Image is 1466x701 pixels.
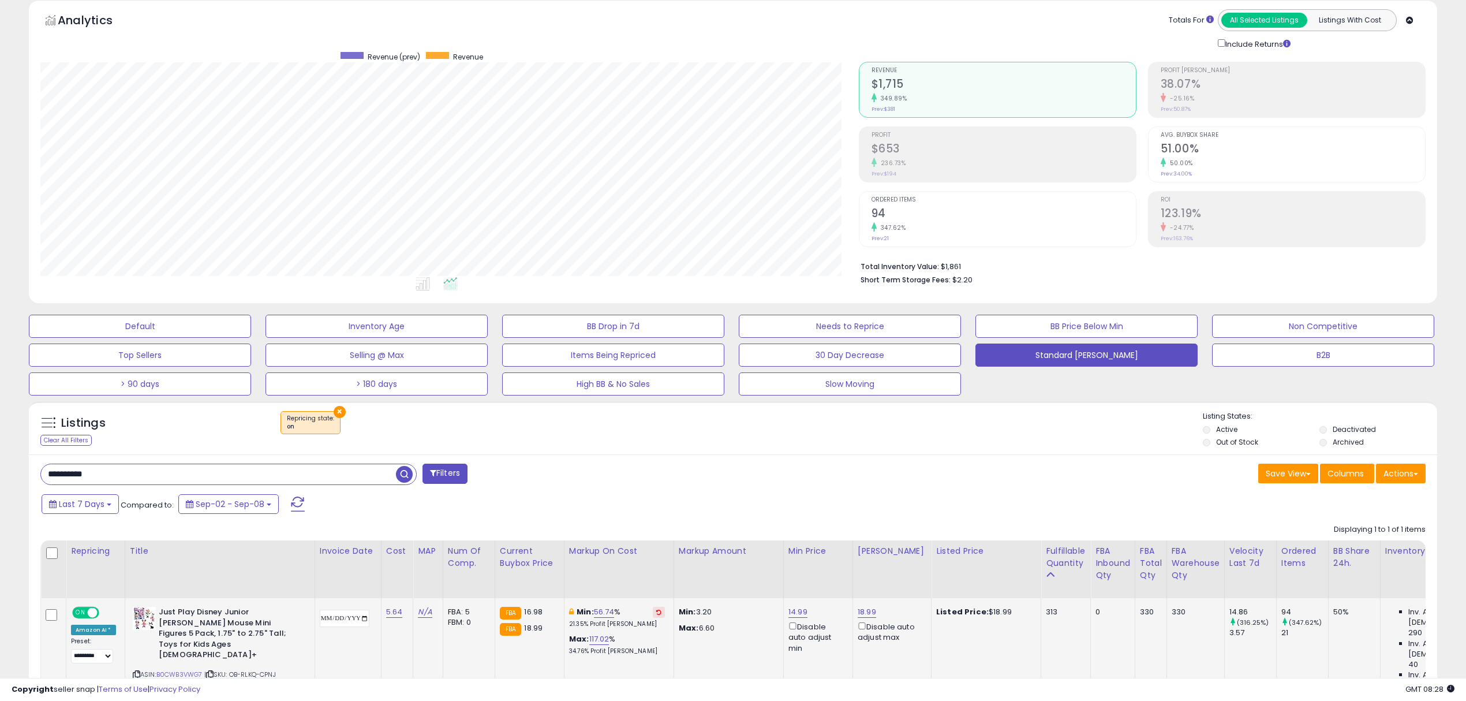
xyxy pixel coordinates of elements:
button: Top Sellers [29,344,251,367]
small: 349.89% [877,94,907,103]
div: Invoice Date [320,545,376,557]
button: Filters [422,464,468,484]
small: Prev: $381 [872,106,895,113]
button: B2B [1212,344,1434,367]
button: Non Competitive [1212,315,1434,338]
div: 3.57 [1229,628,1276,638]
div: FBA Warehouse Qty [1172,545,1220,581]
b: Just Play Disney Junior [PERSON_NAME] Mouse Mini Figures 5 Pack, 1.75" to 2.75" Tall; Toys for Ki... [159,607,299,663]
a: 117.02 [589,633,609,645]
span: $2.20 [952,274,973,285]
div: Repricing [71,545,120,557]
div: seller snap | | [12,684,200,695]
img: 51f1giE8XWL._SL40_.jpg [133,607,156,630]
span: Columns [1327,468,1364,479]
div: MAP [418,545,437,557]
span: 290 [1408,628,1422,638]
p: Listing States: [1203,411,1437,422]
span: Revenue [872,68,1136,74]
a: Terms of Use [99,684,148,695]
h5: Analytics [58,12,135,31]
div: $18.99 [936,607,1032,617]
span: Revenue [453,52,483,62]
div: Markup Amount [679,545,779,557]
span: Revenue (prev) [368,52,420,62]
div: [PERSON_NAME] [858,545,926,557]
small: (316.25%) [1237,618,1269,627]
strong: Min: [679,606,696,617]
a: 5.64 [386,606,403,618]
div: 330 [1172,607,1216,617]
b: Max: [569,633,589,644]
small: 236.73% [877,159,906,167]
span: Profit [872,132,1136,139]
div: FBA: 5 [448,607,486,617]
th: CSV column name: cust_attr_3_Invoice Date [315,540,381,598]
label: Deactivated [1333,424,1376,434]
span: ON [73,608,88,618]
div: Totals For [1169,15,1214,26]
span: Compared to: [121,499,174,510]
small: -24.77% [1166,223,1194,232]
label: Archived [1333,437,1364,447]
div: Listed Price [936,545,1036,557]
b: Listed Price: [936,606,989,617]
div: Cost [386,545,409,557]
div: Amazon AI * [71,625,116,635]
h2: 38.07% [1161,77,1425,93]
span: Avg. Buybox Share [1161,132,1425,139]
button: 30 Day Decrease [739,344,961,367]
strong: Copyright [12,684,54,695]
p: 34.76% Profit [PERSON_NAME] [569,647,665,655]
small: FBA [500,607,521,620]
b: Short Term Storage Fees: [861,275,951,285]
button: BB Drop in 7d [502,315,724,338]
div: Preset: [71,637,116,663]
button: > 180 days [265,372,488,396]
label: Out of Stock [1216,437,1258,447]
a: 14.99 [788,606,807,618]
span: 18.99 [524,622,543,633]
small: Prev: 50.87% [1161,106,1191,113]
button: Inventory Age [265,315,488,338]
button: Slow Moving [739,372,961,396]
h2: 94 [872,207,1136,222]
button: Actions [1376,464,1426,483]
button: High BB & No Sales [502,372,724,396]
p: 3.20 [679,607,775,617]
button: > 90 days [29,372,251,396]
div: Clear All Filters [40,435,92,446]
h2: 123.19% [1161,207,1425,222]
button: Default [29,315,251,338]
div: Markup on Cost [569,545,669,557]
div: Disable auto adjust max [858,620,922,643]
small: Prev: $194 [872,170,896,177]
span: OFF [98,608,116,618]
div: Fulfillable Quantity [1046,545,1086,569]
span: Ordered Items [872,197,1136,203]
h5: Listings [61,415,106,431]
button: BB Price Below Min [975,315,1198,338]
button: Save View [1258,464,1318,483]
div: FBA inbound Qty [1095,545,1130,581]
button: Standard [PERSON_NAME] [975,344,1198,367]
p: 6.60 [679,623,775,633]
div: FBA Total Qty [1140,545,1162,581]
div: BB Share 24h. [1333,545,1375,569]
a: B0CWB3VWG7 [156,670,203,680]
a: 18.99 [858,606,876,618]
div: Disable auto adjust min [788,620,844,654]
small: -25.16% [1166,94,1195,103]
div: Title [130,545,310,557]
span: 40 [1408,659,1418,670]
h2: 51.00% [1161,142,1425,158]
a: N/A [418,606,432,618]
span: Profit [PERSON_NAME] [1161,68,1425,74]
strong: Max: [679,622,699,633]
small: (347.62%) [1289,618,1322,627]
div: FBM: 0 [448,617,486,628]
li: $1,861 [861,259,1418,273]
div: 94 [1281,607,1328,617]
div: 14.86 [1229,607,1276,617]
b: Total Inventory Value: [861,262,939,271]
